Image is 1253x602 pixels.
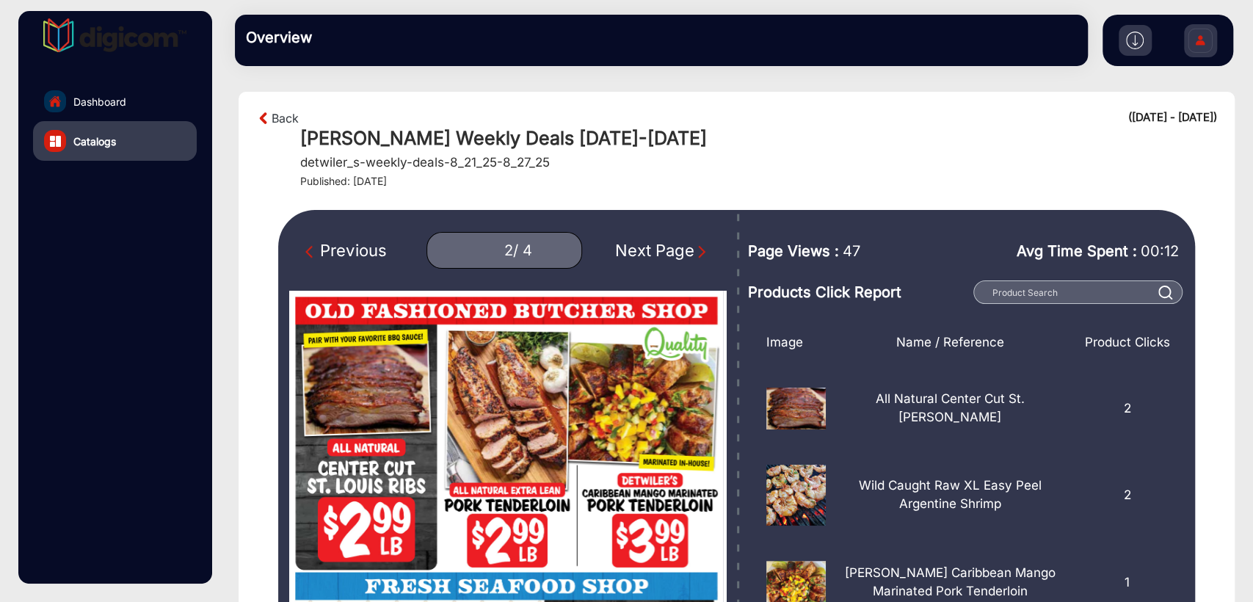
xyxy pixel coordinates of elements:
[1074,465,1180,526] div: 2
[843,240,860,262] span: 47
[748,283,968,301] h3: Products Click Report
[33,121,197,161] a: Catalogs
[766,465,827,526] img: 17557899480002025-08-21_20-31-50.jpg
[305,239,386,263] div: Previous
[1126,32,1144,49] img: h2download.svg
[256,109,272,127] img: arrow-left-1.svg
[837,564,1063,601] p: [PERSON_NAME] Caribbean Mango Marinated Pork Tenderloin
[73,94,126,109] span: Dashboard
[272,109,299,127] a: Back
[1074,388,1180,429] div: 2
[300,175,1217,188] h4: Published: [DATE]
[305,244,320,259] img: Previous Page
[43,18,187,52] img: vmg-logo
[837,476,1063,514] p: Wild Caught Raw XL Easy Peel Argentine Shrimp
[755,333,827,352] div: Image
[513,242,532,260] div: / 4
[837,390,1063,427] p: All Natural Center Cut St. [PERSON_NAME]
[1017,240,1137,262] span: Avg Time Spent :
[1074,333,1180,352] div: Product Clicks
[748,240,839,262] span: Page Views :
[1185,17,1216,68] img: Sign%20Up.svg
[300,127,1217,149] h1: [PERSON_NAME] Weekly Deals [DATE]-[DATE]
[300,155,550,170] h5: detwiler_s-weekly-deals-8_21_25-8_27_25
[33,81,197,121] a: Dashboard
[246,29,451,46] h3: Overview
[48,95,62,108] img: home
[1158,286,1173,300] img: prodSearch%20_white.svg
[1141,242,1179,260] span: 00:12
[615,239,709,263] div: Next Page
[826,333,1074,352] div: Name / Reference
[73,134,116,149] span: Catalogs
[694,244,709,259] img: Next Page
[973,280,1183,304] input: Product Search
[766,388,827,429] img: 17557902090002025-08-21_20-59-29.jpg
[50,136,61,147] img: catalog
[1128,109,1217,127] div: ([DATE] - [DATE])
